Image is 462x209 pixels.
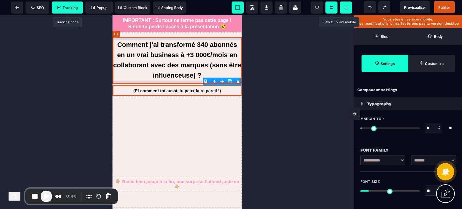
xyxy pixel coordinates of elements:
span: Open Style Manager [408,55,455,72]
span: Custom Block [118,5,147,10]
span: Preview [400,1,430,13]
span: Font Size [360,179,380,184]
span: Settings [362,55,408,72]
span: Setting Body [156,5,183,10]
p: Vous êtes en version mobile. [357,17,459,21]
span: Popup [91,5,107,10]
strong: Body [434,34,443,39]
div: Font Family [360,146,456,154]
strong: Customize [425,61,444,66]
span: Screenshot [246,2,258,14]
span: Previsualiser [404,5,426,10]
span: Publier [438,5,450,10]
span: Margin Top [360,116,384,121]
strong: Settings [380,61,395,66]
strong: Bloc [381,34,388,39]
span: Open Blocks [354,28,408,45]
span: Open Layer Manager [408,28,462,45]
span: SEO [31,5,44,10]
span: Tracking [57,5,78,10]
p: Les modifications ici n’affecterons pas la version desktop [357,21,459,26]
span: View components [232,2,244,14]
p: Typography [367,100,391,107]
div: Component settings [354,84,462,96]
